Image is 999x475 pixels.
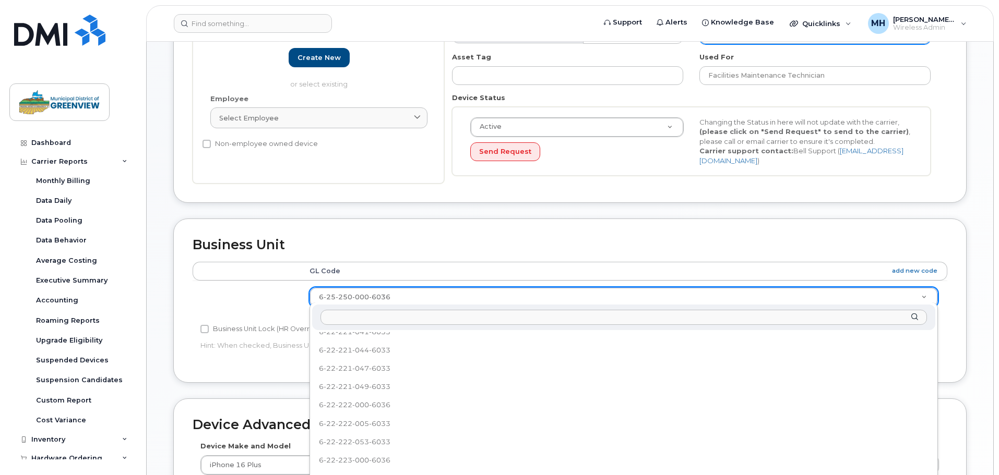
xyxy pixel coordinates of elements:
div: 6-22-222-005-6033 [315,416,932,432]
div: 6-22-222-000-6036 [315,397,932,413]
div: 6-22-222-053-6033 [315,434,932,450]
div: 6-22-221-047-6033 [315,360,932,376]
div: 6-22-221-041-6033 [315,324,932,340]
div: 6-22-223-000-6036 [315,452,932,468]
div: 6-22-221-049-6033 [315,379,932,395]
div: 6-22-221-044-6033 [315,342,932,358]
